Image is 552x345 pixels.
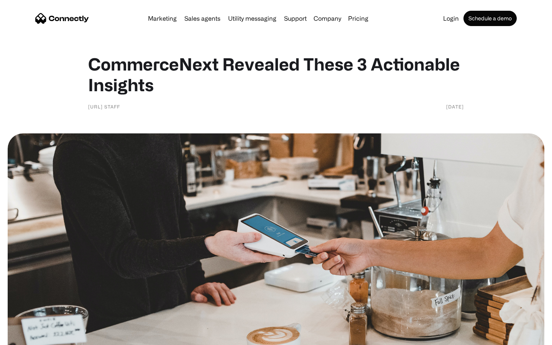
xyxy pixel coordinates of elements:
[181,15,223,21] a: Sales agents
[15,332,46,342] ul: Language list
[281,15,310,21] a: Support
[311,13,343,24] div: Company
[440,15,462,21] a: Login
[35,13,89,24] a: home
[145,15,180,21] a: Marketing
[463,11,517,26] a: Schedule a demo
[8,332,46,342] aside: Language selected: English
[314,13,341,24] div: Company
[225,15,279,21] a: Utility messaging
[88,54,464,95] h1: CommerceNext Revealed These 3 Actionable Insights
[345,15,371,21] a: Pricing
[446,103,464,110] div: [DATE]
[88,103,120,110] div: [URL] Staff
